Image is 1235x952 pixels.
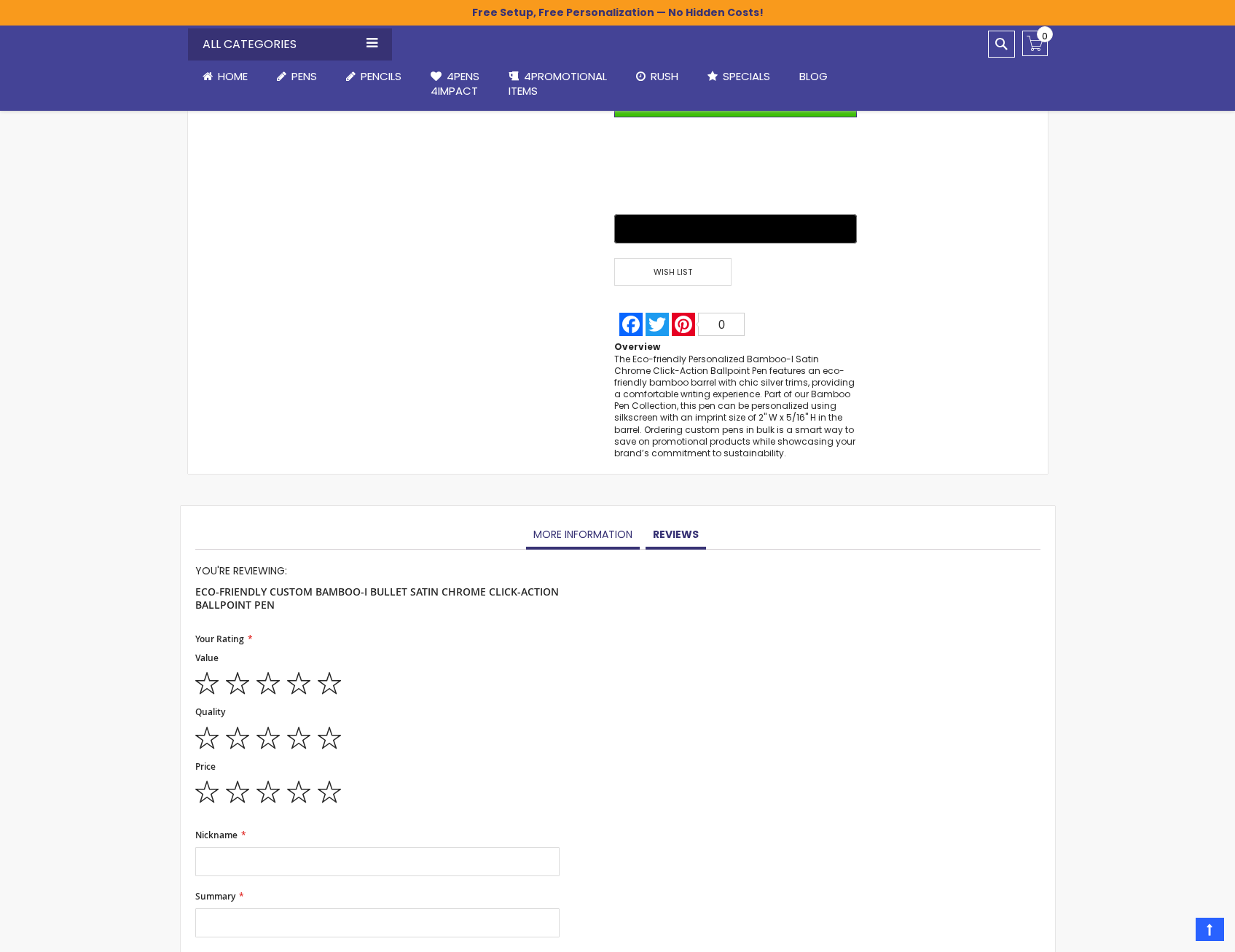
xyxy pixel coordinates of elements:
[195,890,235,902] span: Summary
[614,354,856,460] div: The Eco-friendly Personalized Bamboo-I Satin Chrome Click-Action Ballpoint Pen features an eco-fr...
[651,69,678,84] span: Rush
[195,706,225,718] span: Quality
[195,829,238,841] span: Nickname
[195,652,219,664] span: Value
[614,128,856,204] iframe: PayPal
[614,340,660,353] strong: Overview
[195,563,287,578] span: You're reviewing:
[693,61,785,93] a: Specials
[291,69,317,84] span: Pens
[646,520,706,550] a: Reviews
[195,633,244,645] span: Your Rating
[188,61,262,93] a: Home
[618,313,644,336] a: Facebook
[509,69,607,98] span: 4PROMOTIONAL ITEMS
[622,61,693,93] a: Rush
[785,61,842,93] a: Blog
[218,69,248,84] span: Home
[262,61,332,93] a: Pens
[431,69,479,98] span: 4Pens 4impact
[799,69,828,84] span: Blog
[723,69,770,84] span: Specials
[188,28,392,61] div: All Categories
[195,760,216,773] span: Price
[614,214,856,243] button: Buy with GPay
[526,520,640,550] a: More Information
[644,313,670,336] a: Twitter
[614,258,731,286] span: Wish List
[416,61,494,108] a: 4Pens4impact
[614,258,735,286] a: Wish List
[494,61,622,108] a: 4PROMOTIONALITEMS
[1042,29,1048,43] span: 0
[718,319,725,331] span: 0
[361,69,401,84] span: Pencils
[195,578,560,612] strong: Eco-friendly Custom Bamboo-I Bullet Satin Chrome Click-Action Ballpoint Pen
[332,61,416,93] a: Pencils
[670,313,746,336] a: Pinterest0
[1022,31,1048,56] a: 0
